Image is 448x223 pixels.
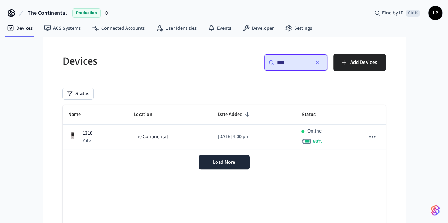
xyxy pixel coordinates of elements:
button: Load More [199,155,250,169]
span: Location [134,109,161,120]
span: Add Devices [350,58,377,67]
span: 88 % [313,138,322,145]
span: Find by ID [382,10,404,17]
img: Yale Assure Touchscreen Wifi Smart Lock, Satin Nickel, Front [68,131,77,140]
span: The Continental [28,9,67,17]
a: Developer [237,22,279,35]
span: LP [429,7,442,19]
span: Ctrl K [406,10,420,17]
h5: Devices [63,54,220,69]
a: User Identities [151,22,202,35]
div: Find by IDCtrl K [369,7,425,19]
button: Status [63,88,93,99]
a: ACS Systems [38,22,86,35]
a: Events [202,22,237,35]
span: Name [68,109,90,120]
p: Online [307,128,321,135]
p: [DATE] 4:00 pm [218,133,290,141]
span: Status [301,109,324,120]
img: SeamLogoGradient.69752ec5.svg [431,205,440,216]
span: Date Added [218,109,252,120]
a: Connected Accounts [86,22,151,35]
span: Production [72,8,101,18]
span: Load More [213,159,235,166]
button: LP [428,6,442,20]
p: 1310 [83,130,92,137]
p: Yale [83,137,92,144]
a: Devices [1,22,38,35]
table: sticky table [63,105,386,149]
button: Add Devices [333,54,386,71]
a: Settings [279,22,318,35]
span: The Continental [134,133,168,141]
